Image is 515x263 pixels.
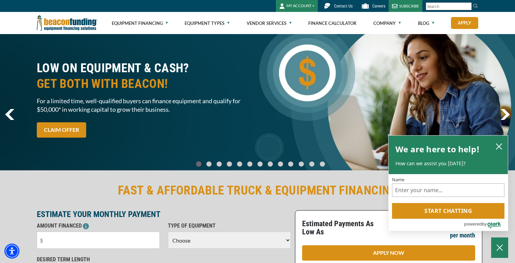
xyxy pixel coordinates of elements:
[392,203,504,219] button: Start chatting
[37,222,160,230] p: AMOUNT FINANCED
[392,177,504,182] label: Name
[277,161,285,167] a: Go To Slide 8
[4,244,19,259] div: Accessibility Menu
[37,232,160,249] input: $
[500,109,510,120] a: next
[37,122,86,138] a: CLAIM OFFER
[302,245,475,261] a: APPLY NOW
[256,161,264,167] a: Go To Slide 6
[246,161,254,167] a: Go To Slide 5
[494,141,504,151] button: close chatbox
[236,161,244,167] a: Go To Slide 4
[491,237,508,258] button: Close Chatbox
[205,161,213,167] a: Go To Slide 1
[450,231,475,239] p: per month
[266,161,275,167] a: Go To Slide 7
[37,183,478,198] h2: FAST & AFFORDABLE TRUCK & EQUIPMENT FINANCING
[287,161,295,167] a: Go To Slide 9
[372,4,385,9] span: Careers
[302,220,385,236] p: Estimated Payments As Low As
[37,210,291,218] p: ESTIMATE YOUR MONTHLY PAYMENT
[215,161,223,167] a: Go To Slide 2
[373,12,401,34] a: Company
[395,160,501,167] p: How can we assist you [DATE]?
[392,183,504,197] input: Name
[464,220,482,228] span: powered
[185,12,230,34] a: Equipment Types
[334,4,353,9] span: Contact Us
[37,76,253,92] span: GET BOTH WITH BEACON!
[451,17,478,29] a: Apply
[297,161,306,167] a: Go To Slide 10
[168,222,291,230] p: TYPE OF EQUIPMENT
[500,109,510,120] img: Right Navigator
[318,161,327,167] a: Go To Slide 12
[247,12,292,34] a: Vendor Services
[37,12,97,34] img: Beacon Funding Corporation logo
[473,3,478,9] img: Search
[37,60,253,92] h2: LOW ON EQUIPMENT & CASH?
[5,109,14,120] img: Left Navigator
[5,109,14,120] a: previous
[482,220,487,228] span: by
[225,161,234,167] a: Go To Slide 3
[37,97,253,114] span: For a limited time, well-qualified buyers can finance equipment and qualify for $50,000* in worki...
[464,219,508,231] a: Powered by Olark
[308,161,316,167] a: Go To Slide 11
[388,135,508,231] div: olark chatbox
[426,2,472,10] input: Search
[112,12,168,34] a: Equipment Financing
[195,161,203,167] a: Go To Slide 0
[308,12,357,34] a: Finance Calculator
[395,142,480,156] h2: We are here to help!
[418,12,434,34] a: Blog
[465,4,470,9] a: Clear search text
